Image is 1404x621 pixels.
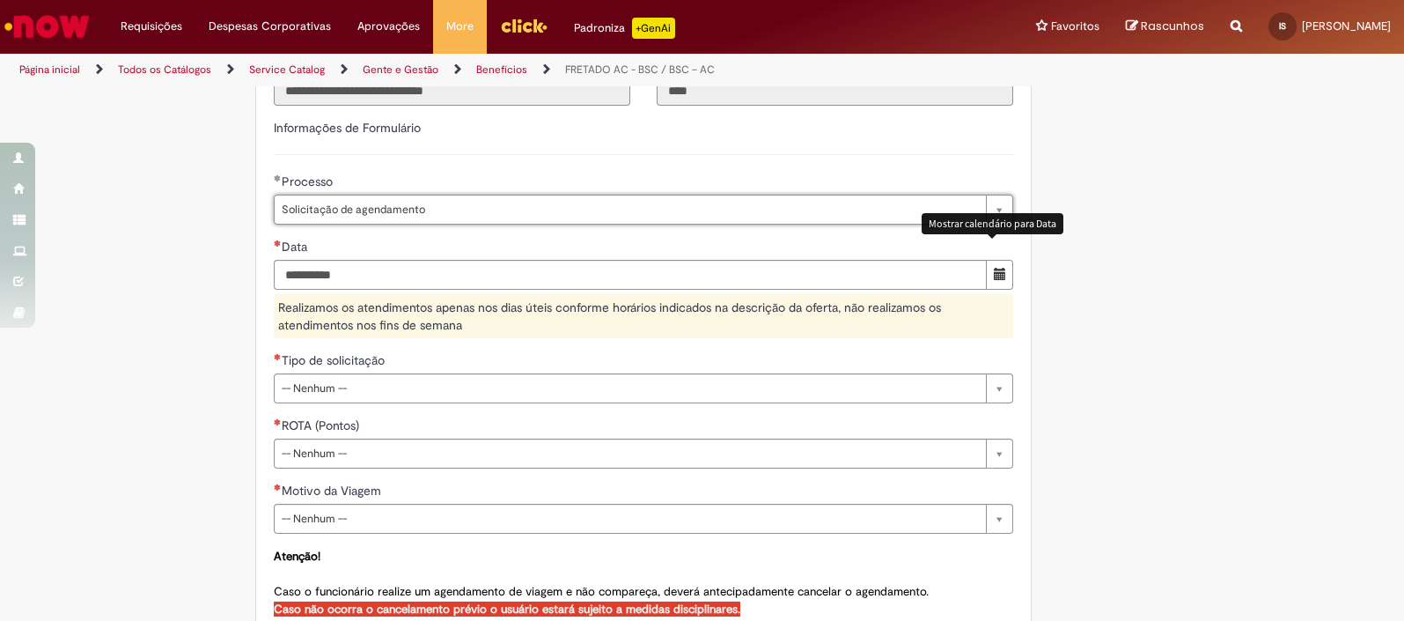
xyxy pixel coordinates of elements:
a: Página inicial [19,63,80,77]
span: Necessários [274,240,282,247]
a: Service Catalog [249,63,325,77]
img: ServiceNow [2,9,92,44]
div: Padroniza [574,18,675,39]
span: Rascunhos [1141,18,1204,34]
span: Necessários [274,418,282,425]
a: Benefícios [476,63,527,77]
span: Aprovações [357,18,420,35]
span: Processo [282,174,336,189]
div: Realizamos os atendimentos apenas nos dias úteis conforme horários indicados na descrição da ofer... [274,294,1013,338]
strong: Caso não ocorra o cancelamento prévio o usuário estará sujeito a medidas disciplinares. [274,602,740,617]
span: [PERSON_NAME] [1302,18,1391,33]
a: Todos os Catálogos [118,63,211,77]
button: Mostrar calendário para Data [986,260,1013,290]
strong: Atenção! [274,549,320,564]
span: Necessários [274,484,282,491]
ul: Trilhas de página [13,54,923,86]
span: -- Nenhum -- [282,505,977,533]
input: Data [274,260,987,290]
span: More [446,18,474,35]
span: Despesas Corporativas [209,18,331,35]
input: Título [274,76,630,106]
span: Tipo de solicitação [282,352,388,368]
div: Mostrar calendário para Data [922,213,1063,233]
span: Favoritos [1051,18,1099,35]
span: Necessários [274,353,282,360]
p: +GenAi [632,18,675,39]
a: FRETADO AC - BSC / BSC – AC [565,63,715,77]
span: Requisições [121,18,182,35]
span: -- Nenhum -- [282,374,977,403]
span: Caso o funcionário realize um agendamento de viagem e não compareça, deverá antecipadamente cance... [274,549,929,617]
span: Data [282,239,311,255]
a: Gente e Gestão [363,63,438,77]
a: Rascunhos [1126,18,1204,35]
span: Obrigatório Preenchido [274,174,282,181]
span: IS [1279,20,1286,32]
span: Solicitação de agendamento [282,196,977,224]
span: ROTA (Pontos) [282,418,363,433]
label: Informações de Formulário [274,120,421,136]
img: click_logo_yellow_360x200.png [500,12,548,39]
span: -- Nenhum -- [282,440,977,468]
input: Código da Unidade [657,76,1013,106]
span: Motivo da Viagem [282,483,385,499]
